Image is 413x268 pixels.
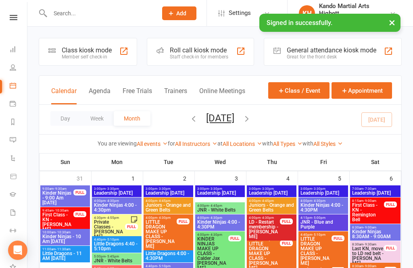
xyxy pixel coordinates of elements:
div: FULL [332,235,344,241]
span: - 4:45pm [209,204,222,208]
div: Staff check-in for members [170,54,228,60]
span: - 3:30pm [261,187,274,191]
span: 9:45am [42,209,74,212]
span: 4:00pm [94,199,140,203]
button: Agenda [89,87,111,104]
div: FULL [384,245,397,251]
a: All events [137,141,168,147]
span: Kinder Ninjas 4:00 - 4:30PM [197,220,243,229]
span: Leadership [DATE] [300,191,346,195]
span: 4:00pm [145,199,192,203]
a: Product Sales [10,168,28,186]
div: Class kiosk mode [62,46,112,54]
div: 3 [235,171,246,185]
a: Calendar [10,77,28,96]
span: 4:40pm [145,264,192,268]
div: FULL [280,218,293,224]
div: 31 [77,171,91,185]
span: JNR - White Belts [197,208,243,212]
div: FULL [73,189,86,195]
span: - 3:30pm [312,187,325,191]
span: 4:00pm [197,204,243,208]
span: LD - Restart membership - [PERSON_NAME] [248,220,280,239]
span: Leadership [DATE] [94,191,140,195]
span: - 3:30pm [209,187,222,191]
span: - 4:30pm [209,216,222,220]
a: All Instructors [175,141,217,147]
span: 3:00pm [94,187,140,191]
span: First Class - KN - [PERSON_NAME] [PERSON_NAME] [42,212,74,241]
div: FULL [125,224,138,230]
div: FULL [177,218,190,224]
div: 1 [131,171,143,185]
span: Leadership [DATE] [248,191,295,195]
button: Add [162,6,196,20]
button: Class / Event [268,82,330,99]
button: Online Meetings [199,87,245,104]
strong: for [168,140,175,147]
div: FULL [228,235,241,241]
span: 3:00pm [145,187,192,191]
button: Week [80,111,114,126]
span: - 9:30am [54,187,67,191]
div: KH [299,5,315,21]
span: - 11:30am [56,247,71,251]
span: - 5:10pm [106,238,119,241]
div: General attendance kiosk mode [287,46,376,54]
span: Private Classes - [PERSON_NAME] [94,220,125,239]
span: Little Dragons 4:00 - 4:30PM [145,251,192,261]
span: 4:00pm [248,199,295,203]
th: Tue [143,154,194,170]
span: 4:00pm [197,216,243,220]
button: Month [114,111,150,126]
span: 3:00pm [300,187,346,191]
span: - 4:30pm [312,199,325,203]
span: Kinder Ninjas - 9:00 Am [DATE] [42,191,74,205]
div: Kando Martial Arts Highett [319,2,390,17]
th: Sat [349,154,401,170]
th: Wed [194,154,246,170]
div: FULL [280,240,293,246]
span: LITTLE DRAGON MAKE UP CLASS - [PERSON_NAME] [300,237,332,266]
span: 4:00pm [248,216,280,220]
button: × [385,14,399,31]
span: - 4:30pm [157,216,171,220]
span: 8:30am [352,226,399,229]
span: 8:15am [352,199,384,203]
span: 4:00pm [145,216,177,220]
span: Juniors - Orange and Green Belts [145,203,192,212]
span: - 4:55pm [106,216,119,220]
div: 2 [183,171,194,185]
div: FULL [384,202,397,208]
span: - 9:00am [363,199,376,203]
strong: at [217,140,223,147]
span: - 4:45pm [261,199,274,203]
span: Kinder Ninjas 8:30AM - 9:00AM [352,229,399,239]
button: Free Trials [123,87,152,104]
span: Leadership [DATE] [145,191,192,195]
span: 4:15pm [300,216,346,220]
span: - 5:10pm [312,233,325,237]
span: - 3:30pm [157,187,171,191]
span: - 9:30am [363,243,376,246]
span: 11:00am [42,247,88,251]
span: - 5:45pm [106,255,119,258]
span: 3:00pm [197,187,243,191]
span: Kinder Ninjas 4:00 - 4:30PM [300,203,346,212]
span: JNR - White Belts [94,258,140,263]
a: All Locations [223,141,262,147]
span: Signed in successfully. [267,19,332,27]
button: Day [50,111,80,126]
a: Reports [10,114,28,132]
button: Trainers [164,87,187,104]
strong: You are viewing [98,140,137,147]
span: 5:00pm [94,255,140,258]
span: - 4:45pm [157,199,171,203]
span: 8:30am [352,264,384,268]
span: LITTLE DRAGON MAKE UP CLASS - [PERSON_NAME] [145,220,177,249]
span: - 9:00am [363,226,376,229]
th: Sun [40,154,91,170]
span: 4:30pm [94,216,125,220]
th: Thu [246,154,298,170]
div: 4 [286,171,298,185]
